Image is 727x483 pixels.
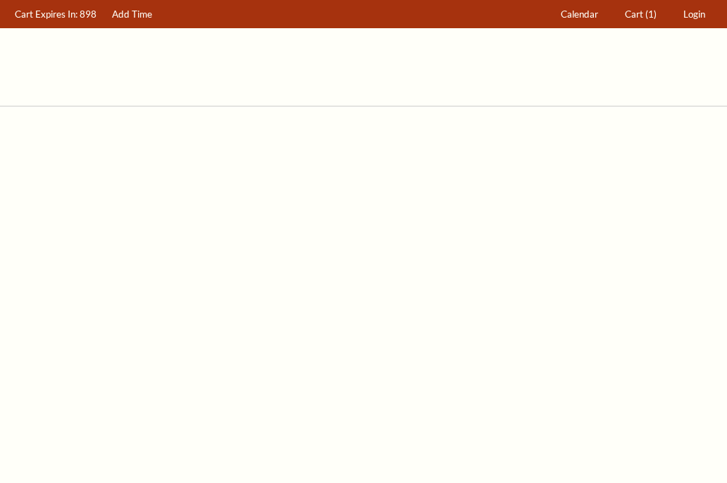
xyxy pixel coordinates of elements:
span: Cart Expires In: [15,8,77,20]
span: Calendar [561,8,598,20]
span: 898 [80,8,97,20]
span: (1) [645,8,657,20]
a: Cart (1) [619,1,664,28]
span: Login [683,8,705,20]
a: Login [677,1,712,28]
a: Calendar [554,1,605,28]
a: Add Time [106,1,159,28]
span: Cart [625,8,643,20]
